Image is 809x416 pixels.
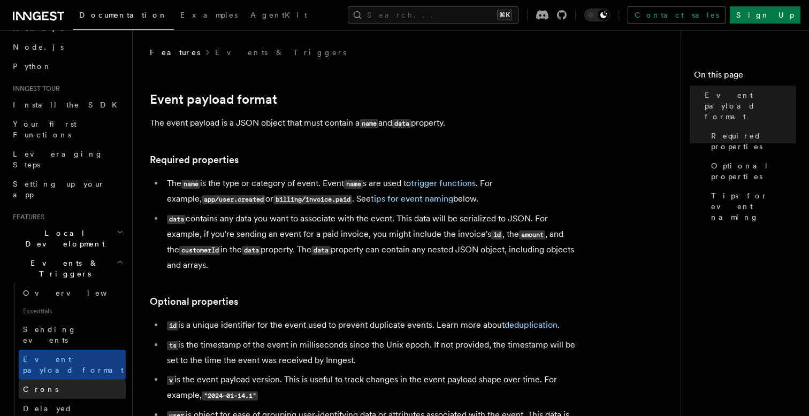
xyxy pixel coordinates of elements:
[348,6,518,24] button: Search...⌘K
[150,152,239,167] a: Required properties
[19,320,126,350] a: Sending events
[202,195,265,204] code: app/user.created
[174,3,244,29] a: Examples
[167,215,186,224] code: data
[9,213,44,221] span: Features
[628,6,726,24] a: Contact sales
[19,380,126,399] a: Crons
[584,9,610,21] button: Toggle dark mode
[13,120,77,139] span: Your first Functions
[250,11,307,19] span: AgentKit
[273,195,352,204] code: billing/invoice.paid
[694,68,796,86] h4: On this page
[707,186,796,227] a: Tips for event naming
[13,43,64,51] span: Node.js
[9,95,126,114] a: Install the SDK
[73,3,174,30] a: Documentation
[23,325,77,344] span: Sending events
[9,174,126,204] a: Setting up your app
[360,119,378,128] code: name
[244,3,314,29] a: AgentKit
[711,160,796,182] span: Optional properties
[730,6,800,24] a: Sign Up
[167,376,174,385] code: v
[164,176,578,207] li: The is the type or category of event. Event s are used to . For example, or . See below.
[13,62,52,71] span: Python
[13,180,105,199] span: Setting up your app
[9,84,60,93] span: Inngest tour
[9,258,117,279] span: Events & Triggers
[13,150,103,169] span: Leveraging Steps
[150,47,200,58] span: Features
[164,318,578,333] li: is a unique identifier for the event used to prevent duplicate events. Learn more about .
[705,90,796,122] span: Event payload format
[9,144,126,174] a: Leveraging Steps
[164,337,578,368] li: is the timestamp of the event in milliseconds since the Unix epoch. If not provided, the timestam...
[167,341,178,350] code: ts
[79,11,167,19] span: Documentation
[181,180,200,189] code: name
[242,246,261,255] code: data
[19,283,126,303] a: Overview
[371,194,453,204] a: tips for event naming
[392,119,411,128] code: data
[505,320,558,330] a: deduplication
[700,86,796,126] a: Event payload format
[179,246,220,255] code: customerId
[411,178,476,188] a: trigger functions
[215,47,346,58] a: Events & Triggers
[519,230,545,240] code: amount
[150,115,578,131] p: The event payload is a JSON object that must contain a and property.
[180,11,238,19] span: Examples
[497,10,512,20] kbd: ⌘K
[9,57,126,76] a: Python
[707,156,796,186] a: Optional properties
[344,180,363,189] code: name
[311,246,330,255] code: data
[711,190,796,222] span: Tips for event naming
[150,294,238,309] a: Optional properties
[23,385,58,394] span: Crons
[707,126,796,156] a: Required properties
[164,211,578,273] li: contains any data you want to associate with the event. This data will be serialized to JSON. For...
[23,289,133,297] span: Overview
[19,303,126,320] span: Essentials
[711,130,796,152] span: Required properties
[9,228,117,249] span: Local Development
[491,230,502,240] code: id
[19,350,126,380] a: Event payload format
[13,101,124,109] span: Install the SDK
[9,37,126,57] a: Node.js
[9,114,126,144] a: Your first Functions
[167,321,178,330] code: id
[150,92,277,107] a: Event payload format
[23,355,124,374] span: Event payload format
[9,253,126,283] button: Events & Triggers
[164,372,578,403] li: is the event payload version. This is useful to track changes in the event payload shape over tim...
[202,391,258,400] code: "2024-01-14.1"
[9,224,126,253] button: Local Development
